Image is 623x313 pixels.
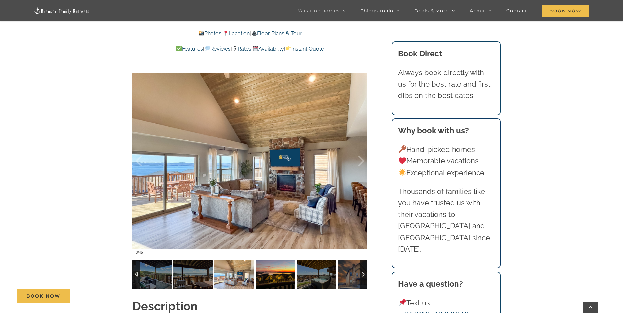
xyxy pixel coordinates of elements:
[204,46,230,52] a: Reviews
[26,293,60,299] span: Book Now
[399,169,406,176] img: 🌟
[132,45,367,53] p: | | | |
[232,46,251,52] a: Rates
[205,46,210,51] img: 💬
[199,31,204,36] img: 📸
[414,9,449,13] span: Deals & More
[470,9,485,13] span: About
[361,9,393,13] span: Things to do
[399,157,406,164] img: ❤️
[398,144,494,178] p: Hand-picked homes Memorable vacations Exceptional experience
[173,260,213,289] img: Dreamweaver-Cabin-Table-Rock-Lake-2009-scaled.jpg-nggid043196-ngg0dyn-120x90-00f0w010c011r110f110...
[398,125,494,136] h3: Why book with us?
[256,260,295,289] img: Dreamweaver-cabin-sunset-Table-Rock-Lake-scaled.jpg-nggid042901-ngg0dyn-120x90-00f0w010c011r110f1...
[214,260,254,289] img: Dreamweaver-Cabin-at-Table-Rock-Lake-1004-Edit-scaled.jpg-nggid042883-ngg0dyn-120x90-00f0w010c011...
[338,260,377,289] img: Dreamweaver-Cabin-at-Table-Rock-Lake-1052-Edit-scaled.jpg-nggid042884-ngg0dyn-120x90-00f0w010c011...
[132,299,198,313] strong: Description
[398,279,463,289] strong: Have a question?
[198,31,221,37] a: Photos
[176,46,182,51] img: ✅
[542,5,589,17] span: Book Now
[286,46,291,51] img: 👉
[132,260,172,289] img: Dreamweaver-Cabin-Table-Rock-Lake-2002-scaled.jpg-nggid043191-ngg0dyn-120x90-00f0w010c011r110f110...
[399,145,406,153] img: 🔑
[398,186,494,255] p: Thousands of families like you have trusted us with their vacations to [GEOGRAPHIC_DATA] and [GEO...
[223,31,228,36] img: 📍
[298,9,340,13] span: Vacation homes
[232,46,237,51] img: 💲
[17,289,70,303] a: Book Now
[251,31,301,37] a: Floor Plans & Tour
[176,46,203,52] a: Features
[253,46,284,52] a: Availability
[398,67,494,102] p: Always book directly with us for the best rate and first dibs on the best dates.
[285,46,324,52] a: Instant Quote
[252,31,257,36] img: 🎥
[132,30,367,38] p: | |
[223,31,250,37] a: Location
[297,260,336,289] img: Dreamweaver-Cabin-Table-Rock-Lake-2020-scaled.jpg-nggid043203-ngg0dyn-120x90-00f0w010c011r110f110...
[253,46,258,51] img: 📆
[506,9,527,13] span: Contact
[34,7,90,14] img: Branson Family Retreats Logo
[398,49,442,58] b: Book Direct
